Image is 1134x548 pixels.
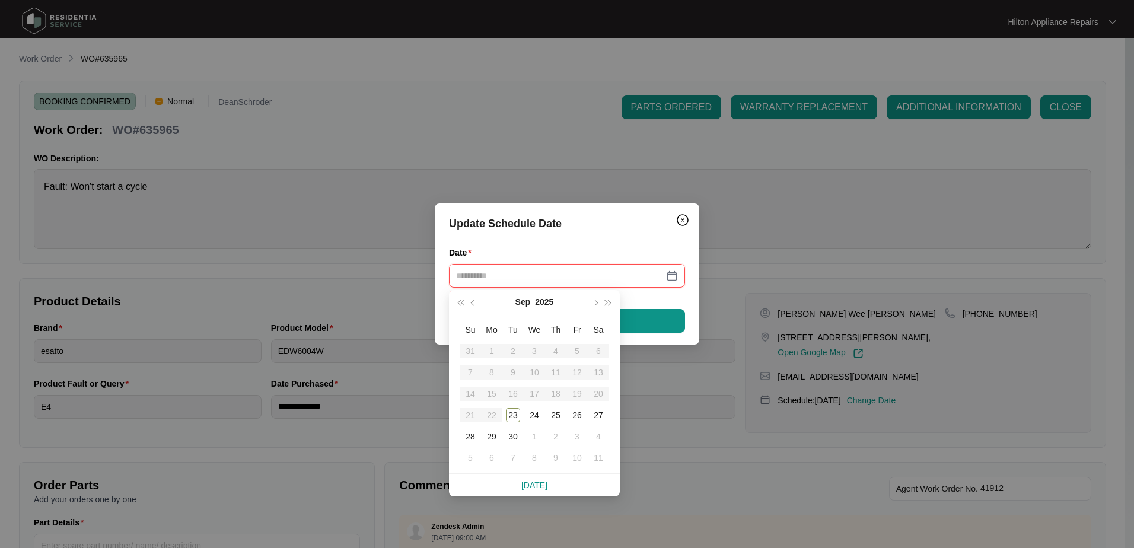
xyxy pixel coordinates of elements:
div: 5 [463,451,477,465]
div: 2 [549,429,563,444]
div: 9 [549,451,563,465]
div: 28 [463,429,477,444]
div: 8 [527,451,541,465]
td: 2025-10-07 [502,447,524,469]
td: 2025-10-10 [566,447,588,469]
div: 10 [570,451,584,465]
div: 7 [506,451,520,465]
th: Th [545,319,566,340]
th: Sa [588,319,609,340]
td: 2025-10-06 [481,447,502,469]
button: 2025 [535,290,553,314]
div: 4 [591,429,606,444]
div: 29 [485,429,499,444]
div: 26 [570,408,584,422]
label: Date [449,247,476,259]
div: 3 [570,429,584,444]
div: 30 [506,429,520,444]
a: [DATE] [521,480,547,490]
td: 2025-10-01 [524,426,545,447]
div: 11 [591,451,606,465]
img: closeCircle [676,213,690,227]
td: 2025-09-30 [502,426,524,447]
td: 2025-10-05 [460,447,481,469]
th: Tu [502,319,524,340]
th: Su [460,319,481,340]
th: Mo [481,319,502,340]
td: 2025-10-04 [588,426,609,447]
td: 2025-10-08 [524,447,545,469]
div: 1 [527,429,541,444]
td: 2025-09-29 [481,426,502,447]
div: 27 [591,408,606,422]
td: 2025-10-02 [545,426,566,447]
td: 2025-09-28 [460,426,481,447]
div: 23 [506,408,520,422]
td: 2025-09-25 [545,404,566,426]
button: Close [673,211,692,230]
td: 2025-10-09 [545,447,566,469]
td: 2025-09-27 [588,404,609,426]
td: 2025-09-24 [524,404,545,426]
div: 25 [549,408,563,422]
th: We [524,319,545,340]
button: Sep [515,290,531,314]
input: Date [456,269,664,282]
div: 24 [527,408,541,422]
div: Update Schedule Date [449,215,685,232]
th: Fr [566,319,588,340]
td: 2025-10-03 [566,426,588,447]
div: 6 [485,451,499,465]
td: 2025-09-26 [566,404,588,426]
td: 2025-10-11 [588,447,609,469]
div: Please enter your date. [449,288,685,301]
td: 2025-09-23 [502,404,524,426]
